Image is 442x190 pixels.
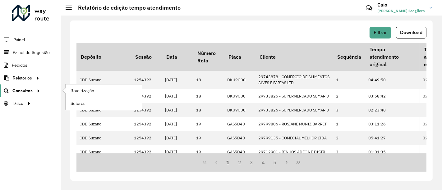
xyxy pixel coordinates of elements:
td: 19 [193,117,224,131]
td: DKU9G00 [224,103,255,117]
td: 1 [333,117,365,131]
h3: Caio [377,2,425,8]
td: 18 [193,89,224,103]
td: 01:01:35 [365,145,420,159]
span: Pedidos [12,62,27,69]
td: 18 [193,103,224,117]
td: 18 [193,71,224,89]
button: 4 [257,156,269,168]
h2: Relatório de edição tempo atendimento [72,4,181,11]
span: Download [400,30,422,35]
td: 03:11:26 [365,117,420,131]
td: DKU9G00 [224,89,255,103]
td: [DATE] [162,103,193,117]
th: Número Rota [193,43,224,71]
td: 29712901 - BINHOS ADEGA E DISTR [255,145,333,159]
button: 3 [246,156,257,168]
td: [DATE] [162,89,193,103]
td: 19 [193,131,224,145]
span: Roteirização [71,88,94,94]
td: 05:41:27 [365,131,420,145]
td: [DATE] [162,131,193,145]
td: 1254392 [131,117,162,131]
td: 02:23:48 [365,103,420,117]
button: 2 [234,156,246,168]
td: 1254392 [131,103,162,117]
a: Setores [66,97,142,110]
td: CDD Suzano [76,131,131,145]
span: Setores [71,100,85,107]
td: 04:49:50 [365,71,420,89]
td: 3 [333,145,365,159]
td: 1254392 [131,71,162,89]
button: 1 [222,156,234,168]
td: 03:58:42 [365,89,420,103]
button: Next Page [281,156,292,168]
td: 29743878 - COMERCIO DE ALIMENTOS ALVES E FARIAS LTD [255,71,333,89]
span: Painel de Sugestão [13,49,50,56]
td: 29799135 - COMECIAL MELHOR LTDA [255,131,333,145]
span: Consultas [12,88,33,94]
span: Painel [13,37,25,43]
a: Roteirização [66,84,142,97]
td: DKU9G00 [224,71,255,89]
th: Sequência [333,43,365,71]
span: Tático [12,100,23,107]
td: 1254392 [131,131,162,145]
span: Relatórios [13,75,32,81]
td: CDD Suzano [76,71,131,89]
th: Sessão [131,43,162,71]
td: GAS5D40 [224,117,255,131]
td: 1254392 [131,145,162,159]
td: 29733825 - SUPERMERCADO SEMAR D [255,89,333,103]
td: 1 [333,71,365,89]
td: 19 [193,145,224,159]
button: Download [396,27,426,38]
td: 2 [333,89,365,103]
td: [DATE] [162,71,193,89]
td: 1254392 [131,89,162,103]
td: 29733826 - SUPERMERCADO SEMAR D [255,103,333,117]
td: 2 [333,131,365,145]
th: Placa [224,43,255,71]
th: Cliente [255,43,333,71]
td: [DATE] [162,117,193,131]
a: Contato Rápido [362,1,376,15]
td: GAS5D40 [224,131,255,145]
span: Filtrar [374,30,387,35]
td: GAS5D40 [224,145,255,159]
button: Filtrar [370,27,391,38]
th: Tempo atendimento original [365,43,420,71]
td: CDD Suzano [76,117,131,131]
button: 5 [269,156,281,168]
td: 29799806 - ROSIANE MUNIZ BARRET [255,117,333,131]
span: [PERSON_NAME] Scagliera [377,8,425,14]
td: CDD Suzano [76,145,131,159]
th: Depósito [76,43,131,71]
td: [DATE] [162,145,193,159]
button: Last Page [292,156,304,168]
th: Data [162,43,193,71]
td: 3 [333,103,365,117]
